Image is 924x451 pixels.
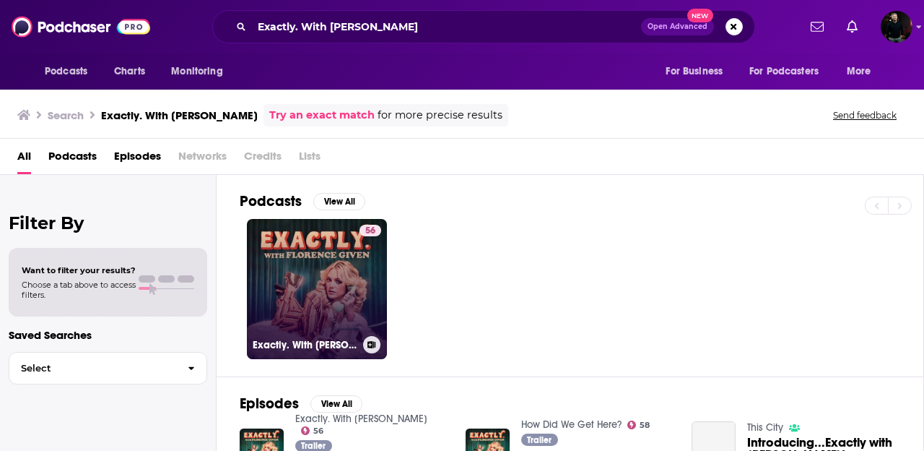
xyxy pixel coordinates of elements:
[359,225,381,236] a: 56
[805,14,829,39] a: Show notifications dropdown
[247,219,387,359] a: 56Exactly. With [PERSON_NAME]
[212,10,755,43] div: Search podcasts, credits, & more...
[829,109,901,121] button: Send feedback
[35,58,106,85] button: open menu
[301,426,324,435] a: 56
[881,11,912,43] button: Show profile menu
[178,145,227,174] span: Networks
[101,108,258,122] h3: Exactly. With [PERSON_NAME]
[527,436,552,444] span: Trailer
[641,18,714,35] button: Open AdvancedNew
[301,442,326,450] span: Trailer
[240,192,365,210] a: PodcastsView All
[9,212,207,233] h2: Filter By
[847,61,871,82] span: More
[48,108,84,122] h3: Search
[269,107,375,124] a: Try an exact match
[253,339,357,351] h3: Exactly. With [PERSON_NAME]
[240,395,299,413] h2: Episodes
[9,328,207,342] p: Saved Searches
[12,13,150,40] img: Podchaser - Follow, Share and Rate Podcasts
[22,265,136,275] span: Want to filter your results?
[881,11,912,43] img: User Profile
[655,58,741,85] button: open menu
[310,395,362,413] button: View All
[171,61,222,82] span: Monitoring
[749,61,819,82] span: For Podcasters
[9,352,207,385] button: Select
[378,107,502,124] span: for more precise results
[313,428,323,434] span: 56
[240,395,362,413] a: EpisodesView All
[22,280,136,300] span: Choose a tab above to access filters.
[9,364,176,373] span: Select
[837,58,889,85] button: open menu
[687,9,713,22] span: New
[881,11,912,43] span: Logged in as davidajsavage
[240,192,302,210] h2: Podcasts
[640,422,650,429] span: 58
[627,421,650,429] a: 58
[105,58,154,85] a: Charts
[114,61,145,82] span: Charts
[48,145,97,174] a: Podcasts
[17,145,31,174] a: All
[295,413,427,425] a: Exactly. With Florence Given
[114,145,161,174] a: Episodes
[313,193,365,210] button: View All
[365,224,375,239] span: 56
[666,61,723,82] span: For Business
[244,145,282,174] span: Credits
[841,14,863,39] a: Show notifications dropdown
[747,421,783,434] a: This City
[521,418,622,431] a: How Did We Get Here?
[161,58,241,85] button: open menu
[299,145,321,174] span: Lists
[45,61,87,82] span: Podcasts
[740,58,840,85] button: open menu
[648,23,707,30] span: Open Advanced
[252,15,641,38] input: Search podcasts, credits, & more...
